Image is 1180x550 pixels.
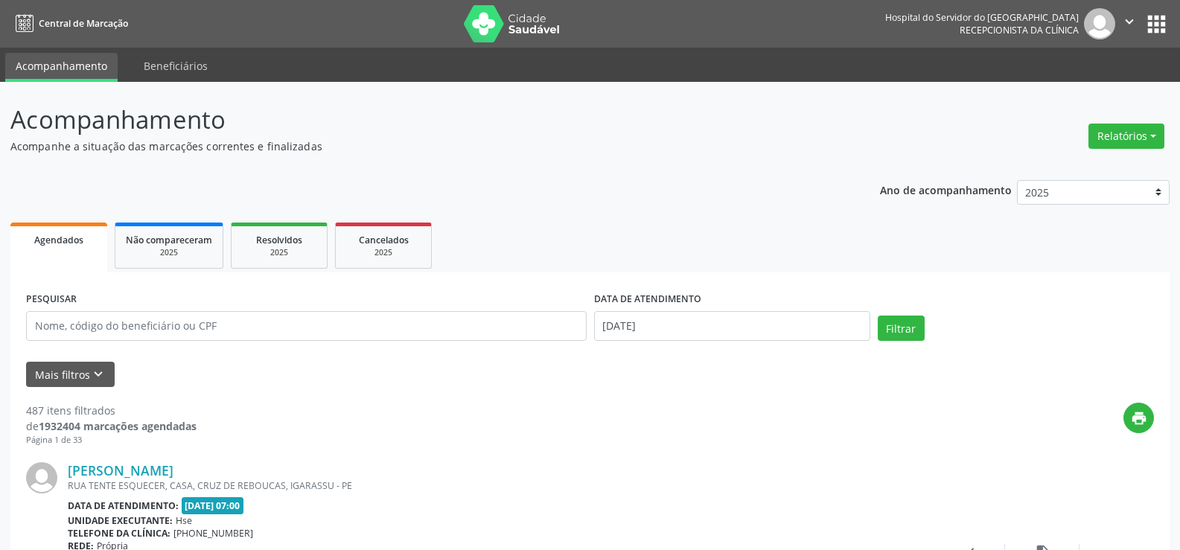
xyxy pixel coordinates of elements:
[26,434,197,447] div: Página 1 de 33
[126,247,212,258] div: 2025
[10,138,822,154] p: Acompanhe a situação das marcações correntes e finalizadas
[126,234,212,246] span: Não compareceram
[26,403,197,418] div: 487 itens filtrados
[1144,11,1170,37] button: apps
[885,11,1079,24] div: Hospital do Servidor do [GEOGRAPHIC_DATA]
[68,462,173,479] a: [PERSON_NAME]
[594,311,870,341] input: Selecione um intervalo
[39,419,197,433] strong: 1932404 marcações agendadas
[68,479,931,492] div: RUA TENTE ESQUECER, CASA, CRUZ DE REBOUCAS, IGARASSU - PE
[1123,403,1154,433] button: print
[68,499,179,512] b: Data de atendimento:
[133,53,218,79] a: Beneficiários
[346,247,421,258] div: 2025
[10,11,128,36] a: Central de Marcação
[1121,13,1138,30] i: 
[182,497,244,514] span: [DATE] 07:00
[1084,8,1115,39] img: img
[880,180,1012,199] p: Ano de acompanhamento
[173,527,253,540] span: [PHONE_NUMBER]
[5,53,118,82] a: Acompanhamento
[359,234,409,246] span: Cancelados
[176,514,192,527] span: Hse
[26,362,115,388] button: Mais filtroskeyboard_arrow_down
[256,234,302,246] span: Resolvidos
[26,311,587,341] input: Nome, código do beneficiário ou CPF
[1115,8,1144,39] button: 
[26,462,57,493] img: img
[242,247,316,258] div: 2025
[1131,410,1147,426] i: print
[878,316,925,341] button: Filtrar
[594,288,701,311] label: DATA DE ATENDIMENTO
[68,514,173,527] b: Unidade executante:
[26,288,77,311] label: PESQUISAR
[90,366,106,383] i: keyboard_arrow_down
[34,234,83,246] span: Agendados
[10,101,822,138] p: Acompanhamento
[39,17,128,30] span: Central de Marcação
[1088,124,1164,149] button: Relatórios
[960,24,1079,36] span: Recepcionista da clínica
[26,418,197,434] div: de
[68,527,170,540] b: Telefone da clínica:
